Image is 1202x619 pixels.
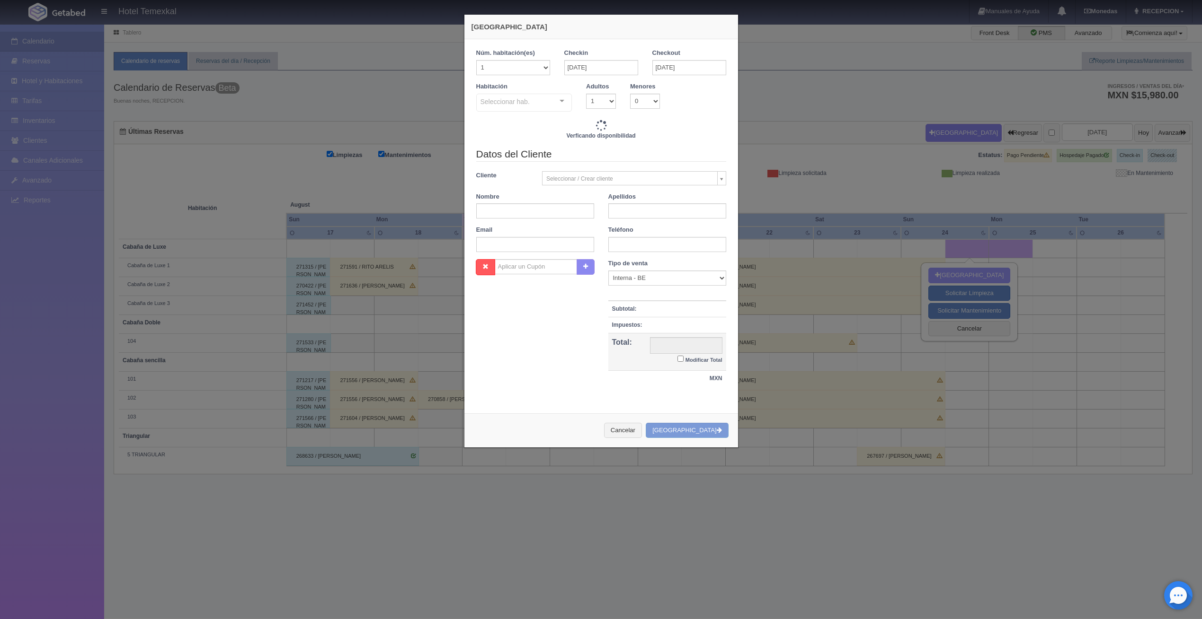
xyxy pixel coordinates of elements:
[608,192,636,201] label: Apellidos
[652,49,680,58] label: Checkout
[608,333,646,371] th: Total:
[476,82,508,91] label: Habitación
[469,171,535,180] label: Cliente
[652,60,726,75] input: DD-MM-AAAA
[677,356,684,362] input: Modificar Total
[608,226,633,235] label: Teléfono
[495,259,577,274] input: Aplicar un Cupón
[710,375,722,382] strong: MXN
[608,259,648,268] label: Tipo de venta
[586,82,609,91] label: Adultos
[564,60,638,75] input: DD-MM-AAAA
[481,96,530,106] span: Seleccionar hab.
[686,357,722,363] small: Modificar Total
[476,147,726,162] legend: Datos del Cliente
[546,172,713,186] span: Seleccionar / Crear cliente
[630,82,655,91] label: Menores
[472,22,731,32] h4: [GEOGRAPHIC_DATA]
[476,226,493,235] label: Email
[604,423,642,438] button: Cancelar
[476,49,535,58] label: Núm. habitación(es)
[542,171,726,185] a: Seleccionar / Crear cliente
[608,317,646,333] th: Impuestos:
[564,49,588,58] label: Checkin
[608,301,646,317] th: Subtotal:
[476,192,499,201] label: Nombre
[566,132,635,139] b: Verficando disponibilidad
